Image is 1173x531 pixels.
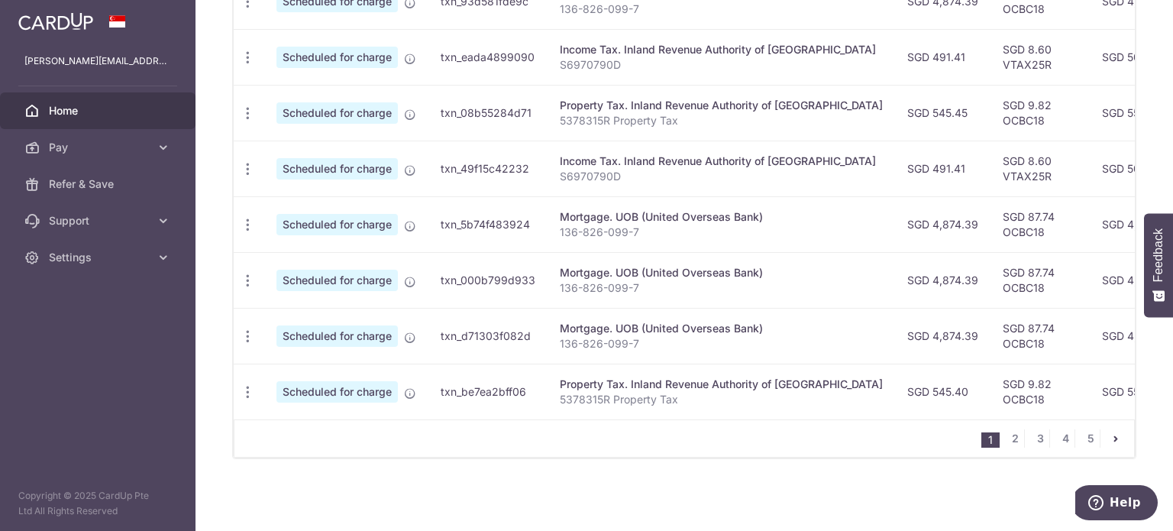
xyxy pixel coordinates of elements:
div: Income Tax. Inland Revenue Authority of [GEOGRAPHIC_DATA] [560,42,883,57]
td: SGD 545.40 [895,364,990,419]
img: CardUp [18,12,93,31]
td: SGD 491.41 [895,141,990,196]
p: [PERSON_NAME][EMAIL_ADDRESS][DOMAIN_NAME] [24,53,171,69]
span: Scheduled for charge [276,381,398,403]
td: txn_000b799d933 [428,252,548,308]
span: Scheduled for charge [276,102,398,124]
span: Refer & Save [49,176,150,192]
div: Property Tax. Inland Revenue Authority of [GEOGRAPHIC_DATA] [560,98,883,113]
p: 136-826-099-7 [560,336,883,351]
div: Income Tax. Inland Revenue Authority of [GEOGRAPHIC_DATA] [560,154,883,169]
td: txn_08b55284d71 [428,85,548,141]
span: Scheduled for charge [276,158,398,180]
a: 5 [1081,429,1100,448]
td: SGD 87.74 OCBC18 [990,196,1090,252]
td: SGD 9.82 OCBC18 [990,364,1090,419]
td: SGD 491.41 [895,29,990,85]
td: txn_d71303f082d [428,308,548,364]
td: SGD 4,874.39 [895,308,990,364]
p: 136-826-099-7 [560,2,883,17]
span: Home [49,103,150,118]
div: Mortgage. UOB (United Overseas Bank) [560,265,883,280]
td: SGD 87.74 OCBC18 [990,308,1090,364]
span: Feedback [1152,228,1165,282]
span: Support [49,213,150,228]
td: SGD 8.60 VTAX25R [990,29,1090,85]
td: txn_49f15c42232 [428,141,548,196]
td: txn_eada4899090 [428,29,548,85]
span: Settings [49,250,150,265]
span: Pay [49,140,150,155]
span: Scheduled for charge [276,325,398,347]
td: txn_be7ea2bff06 [428,364,548,419]
div: Property Tax. Inland Revenue Authority of [GEOGRAPHIC_DATA] [560,377,883,392]
nav: pager [981,420,1134,457]
td: SGD 87.74 OCBC18 [990,252,1090,308]
td: SGD 9.82 OCBC18 [990,85,1090,141]
p: 136-826-099-7 [560,280,883,296]
a: 4 [1056,429,1074,448]
p: S6970790D [560,57,883,73]
td: txn_5b74f483924 [428,196,548,252]
td: SGD 4,874.39 [895,196,990,252]
a: 2 [1006,429,1024,448]
span: Scheduled for charge [276,214,398,235]
td: SGD 4,874.39 [895,252,990,308]
p: 136-826-099-7 [560,225,883,240]
p: 5378315R Property Tax [560,392,883,407]
p: S6970790D [560,169,883,184]
iframe: Opens a widget where you can find more information [1075,485,1158,523]
span: Scheduled for charge [276,270,398,291]
td: SGD 8.60 VTAX25R [990,141,1090,196]
li: 1 [981,432,1000,448]
a: 3 [1031,429,1049,448]
span: Scheduled for charge [276,47,398,68]
td: SGD 545.45 [895,85,990,141]
button: Feedback - Show survey [1144,213,1173,317]
p: 5378315R Property Tax [560,113,883,128]
div: Mortgage. UOB (United Overseas Bank) [560,209,883,225]
div: Mortgage. UOB (United Overseas Bank) [560,321,883,336]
